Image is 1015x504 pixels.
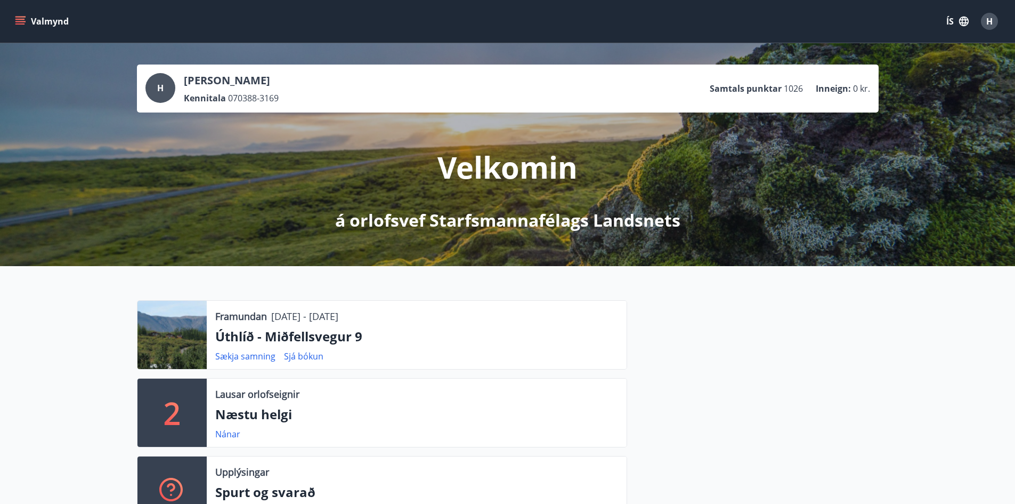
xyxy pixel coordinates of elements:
[816,83,851,94] p: Inneign :
[215,309,267,323] p: Framundan
[215,405,618,423] p: Næstu helgi
[215,350,275,362] a: Sækja samning
[215,483,618,501] p: Spurt og svarað
[335,209,680,232] p: á orlofsvef Starfsmannafélags Landsnets
[977,9,1002,34] button: H
[184,73,279,88] p: [PERSON_NAME]
[710,83,782,94] p: Samtals punktar
[228,92,279,104] span: 070388-3169
[437,147,578,187] p: Velkomin
[215,387,299,401] p: Lausar orlofseignir
[164,393,181,433] p: 2
[284,350,323,362] a: Sjá bókun
[940,12,975,31] button: ÍS
[184,92,226,104] p: Kennitala
[157,82,164,94] span: H
[215,327,618,346] p: Úthlíð - Miðfellsvegur 9
[215,428,240,440] a: Nánar
[271,309,338,323] p: [DATE] - [DATE]
[853,83,870,94] span: 0 kr.
[13,12,73,31] button: menu
[986,15,993,27] span: H
[215,465,269,479] p: Upplýsingar
[784,83,803,94] span: 1026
